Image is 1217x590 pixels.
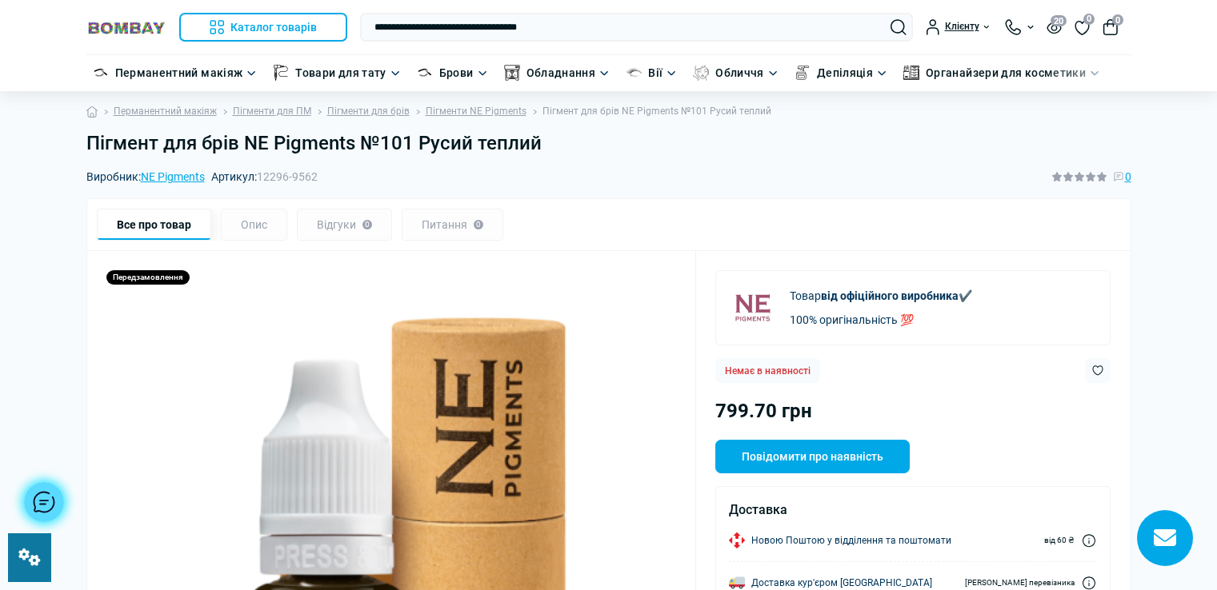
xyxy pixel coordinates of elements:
[821,289,959,302] b: від офіційного виробника
[86,171,205,182] span: Виробник:
[903,65,919,81] img: Органайзери для косметики
[729,500,1097,520] div: Доставка
[790,311,972,329] p: 100% оригінальність 💯
[93,65,109,81] img: Перманентний макіяж
[751,533,951,548] span: Новою Поштою у відділення та поштомати
[233,104,311,119] a: Пігменти для ПМ
[504,65,520,81] img: Обладнання
[439,64,474,82] a: Брови
[648,64,663,82] a: Вії
[715,358,820,383] div: Немає в наявності
[114,104,217,119] a: Перманентний макіяж
[817,64,873,82] a: Депіляція
[86,91,1131,132] nav: breadcrumb
[526,64,596,82] a: Обладнання
[715,440,910,473] button: Повідомити про наявність
[327,104,410,119] a: Пігменти для брів
[211,171,318,182] span: Артикул:
[273,65,289,81] img: Товари для тату
[926,64,1086,82] a: Органайзери для косметики
[795,65,811,81] img: Депіляція
[715,64,764,82] a: Обличчя
[693,65,709,81] img: Обличчя
[1075,18,1090,36] a: 0
[1044,534,1075,547] span: від 60 ₴
[86,20,166,35] img: BOMBAY
[402,209,503,241] div: Питання
[1051,15,1067,26] span: 20
[141,170,205,183] a: NE Pigments
[729,284,777,332] img: NE Pigments
[790,287,972,305] p: Товар ✔️
[417,65,433,81] img: Брови
[257,170,318,183] span: 12296-9562
[626,65,642,81] img: Вії
[1081,533,1097,548] a: Dilivery link
[86,132,1131,155] h1: Пігмент для брів NE Pigments №101 Русий теплий
[295,64,386,82] a: Товари для тату
[1047,20,1062,34] button: 20
[221,209,287,241] div: Опис
[1112,14,1123,26] span: 0
[1103,19,1119,35] button: 0
[1083,14,1095,25] span: 0
[179,13,348,42] button: Каталог товарів
[297,209,392,241] div: Відгуки
[97,209,211,241] div: Все про товар
[106,270,190,285] div: Передзамовлення
[891,19,907,35] button: Search
[526,104,771,119] li: Пігмент для брів NE Pigments №101 Русий теплий
[965,576,1075,589] span: [PERSON_NAME] перевізника
[1085,358,1111,383] button: Wishlist button
[729,532,745,548] img: Новою Поштою у відділення та поштомати
[426,104,526,119] a: Пігменти NE Pigments
[715,400,812,422] span: 799.70 грн
[115,64,243,82] a: Перманентний макіяж
[1125,168,1131,185] span: 0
